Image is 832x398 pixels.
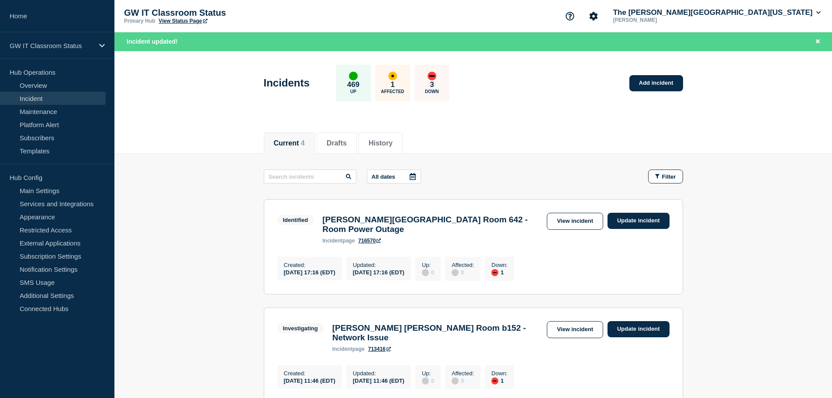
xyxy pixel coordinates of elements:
[349,72,358,80] div: up
[491,262,507,268] p: Down :
[284,377,335,384] div: [DATE] 11:46 (EDT)
[491,377,498,384] div: down
[608,213,670,229] a: Update incident
[422,268,434,276] div: 0
[422,377,434,384] div: 0
[367,170,421,183] button: All dates
[422,377,429,384] div: disabled
[422,262,434,268] p: Up :
[369,139,393,147] button: History
[322,238,342,244] span: incident
[611,17,702,23] p: [PERSON_NAME]
[491,370,507,377] p: Down :
[353,268,404,276] div: [DATE] 17:16 (EDT)
[422,269,429,276] div: disabled
[662,173,676,180] span: Filter
[648,170,683,183] button: Filter
[353,262,404,268] p: Updated :
[368,346,391,352] a: 713416
[452,370,474,377] p: Affected :
[353,370,404,377] p: Updated :
[284,370,335,377] p: Created :
[284,268,335,276] div: [DATE] 17:16 (EDT)
[812,37,823,47] button: Close banner
[425,89,439,94] p: Down
[629,75,683,91] a: Add incident
[124,18,155,24] p: Primary Hub
[322,215,542,234] h3: [PERSON_NAME][GEOGRAPHIC_DATA] Room 642 - Room Power Outage
[327,139,347,147] button: Drafts
[381,89,404,94] p: Affected
[332,346,365,352] p: page
[452,268,474,276] div: 0
[332,346,352,352] span: incident
[491,268,507,276] div: 1
[388,72,397,80] div: affected
[322,238,355,244] p: page
[452,377,459,384] div: disabled
[264,170,356,183] input: Search incidents
[547,213,603,230] a: View incident
[347,80,359,89] p: 469
[428,72,436,80] div: down
[608,321,670,337] a: Update incident
[430,80,434,89] p: 3
[584,7,603,25] button: Account settings
[127,38,178,45] span: Incident updated!
[372,173,395,180] p: All dates
[561,7,579,25] button: Support
[277,215,314,225] span: Identified
[10,42,93,49] p: GW IT Classroom Status
[124,8,299,18] p: GW IT Classroom Status
[358,238,381,244] a: 716570
[452,269,459,276] div: disabled
[491,377,507,384] div: 1
[264,77,310,89] h1: Incidents
[284,262,335,268] p: Created :
[274,139,305,147] button: Current 4
[422,370,434,377] p: Up :
[332,323,542,343] h3: [PERSON_NAME] [PERSON_NAME] Room b152 - Network Issue
[491,269,498,276] div: down
[452,262,474,268] p: Affected :
[452,377,474,384] div: 0
[390,80,394,89] p: 1
[159,18,207,24] a: View Status Page
[277,323,324,333] span: Investigating
[350,89,356,94] p: Up
[301,139,305,147] span: 4
[547,321,603,338] a: View incident
[353,377,404,384] div: [DATE] 11:46 (EDT)
[611,8,822,17] button: The [PERSON_NAME][GEOGRAPHIC_DATA][US_STATE]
